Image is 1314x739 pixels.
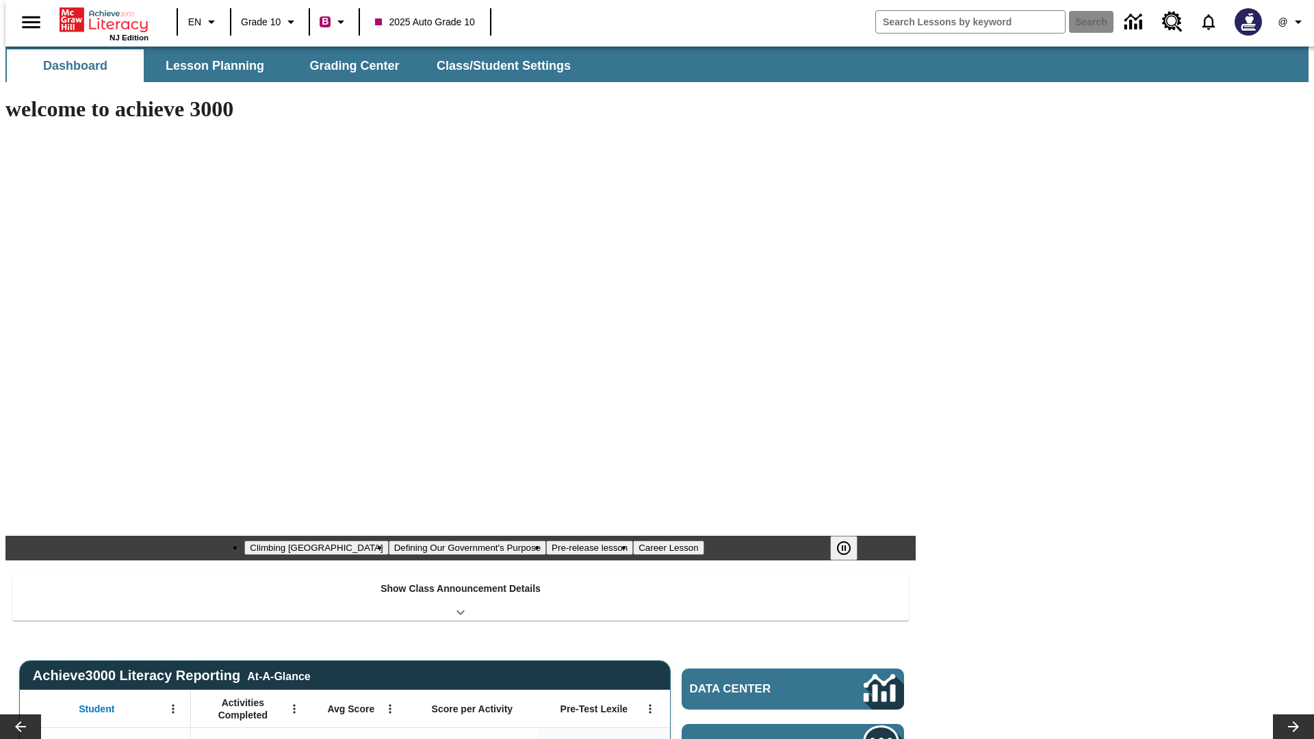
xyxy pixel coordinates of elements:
[182,10,226,34] button: Language: EN, Select a language
[188,15,201,29] span: EN
[1235,8,1262,36] img: Avatar
[163,699,183,719] button: Open Menu
[247,668,310,683] div: At-A-Glance
[314,10,355,34] button: Boost Class color is violet red. Change class color
[380,699,400,719] button: Open Menu
[12,573,909,621] div: Show Class Announcement Details
[60,5,149,42] div: Home
[640,699,660,719] button: Open Menu
[109,34,149,42] span: NJ Edition
[830,536,871,560] div: Pause
[1191,4,1226,40] a: Notifications
[381,582,541,596] p: Show Class Announcement Details
[327,703,374,715] span: Avg Score
[1154,3,1191,40] a: Resource Center, Will open in new tab
[1226,4,1270,40] button: Select a new avatar
[690,682,818,696] span: Data Center
[146,49,283,82] button: Lesson Planning
[1116,3,1154,41] a: Data Center
[5,47,1309,82] div: SubNavbar
[11,2,51,42] button: Open side menu
[79,703,114,715] span: Student
[876,11,1065,33] input: search field
[235,10,305,34] button: Grade: Grade 10, Select a grade
[198,697,288,721] span: Activities Completed
[241,15,281,29] span: Grade 10
[561,703,628,715] span: Pre-Test Lexile
[546,541,633,555] button: Slide 3 Pre-release lesson
[1270,10,1314,34] button: Profile/Settings
[5,49,583,82] div: SubNavbar
[7,49,144,82] button: Dashboard
[60,6,149,34] a: Home
[830,536,858,560] button: Pause
[389,541,546,555] button: Slide 2 Defining Our Government's Purpose
[375,15,474,29] span: 2025 Auto Grade 10
[432,703,513,715] span: Score per Activity
[33,668,311,684] span: Achieve3000 Literacy Reporting
[284,699,305,719] button: Open Menu
[633,541,704,555] button: Slide 4 Career Lesson
[322,13,328,30] span: B
[1278,15,1287,29] span: @
[682,669,904,710] a: Data Center
[426,49,582,82] button: Class/Student Settings
[244,541,388,555] button: Slide 1 Climbing Mount Tai
[5,96,916,122] h1: welcome to achieve 3000
[286,49,423,82] button: Grading Center
[1273,714,1314,739] button: Lesson carousel, Next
